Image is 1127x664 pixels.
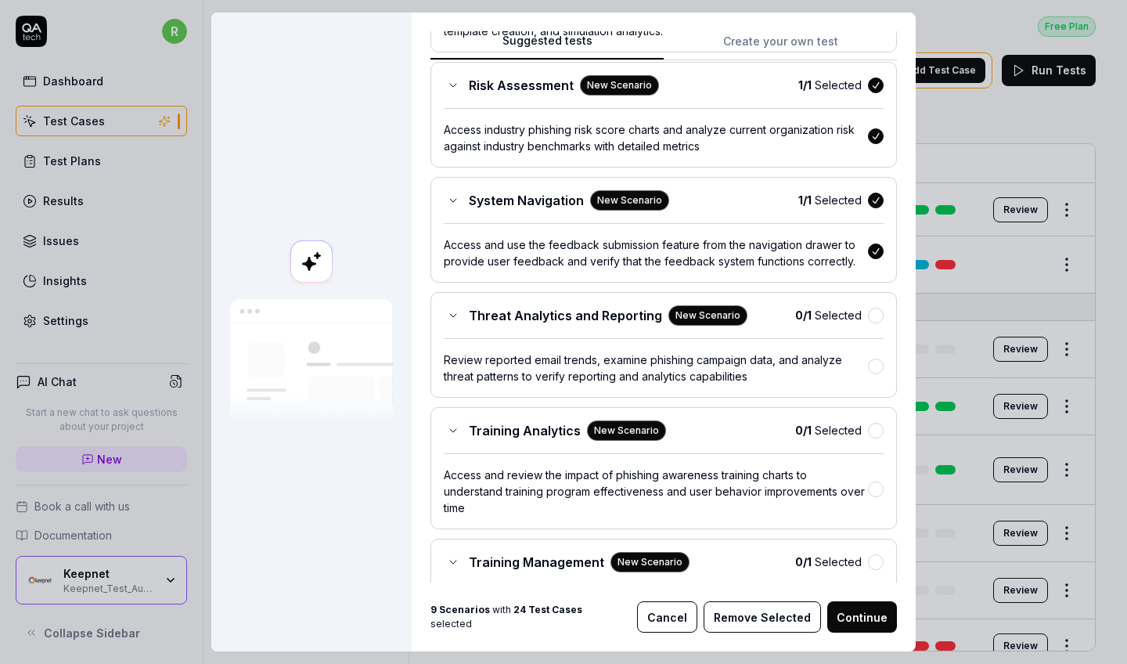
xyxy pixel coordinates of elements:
span: Selected [795,307,862,323]
div: New Scenario [587,420,666,441]
button: Create your own test [664,32,897,60]
b: 1 / 1 [798,193,812,207]
button: Continue [827,601,897,633]
div: Access and review the impact of phishing awareness training charts to understand training program... [444,467,868,516]
span: Risk Assessment [469,76,574,95]
span: Selected [795,422,862,438]
div: New Scenario [580,75,659,96]
div: New Scenario [610,552,690,572]
button: Cancel [637,601,697,633]
span: with selected [430,603,625,631]
div: New Scenario [590,190,669,211]
span: Training Analytics [469,421,581,440]
div: Review reported email trends, examine phishing campaign data, and analyze threat patterns to veri... [444,352,868,384]
div: New Scenario [668,305,747,326]
span: Training Management [469,553,604,572]
span: System Navigation [469,191,584,210]
span: Selected [798,77,862,93]
div: Access industry phishing risk score charts and analyze current organization risk against industry... [444,121,868,154]
div: Access and use the feedback submission feature from the navigation drawer to provide user feedbac... [444,236,868,269]
button: Suggested tests [430,32,664,60]
b: 9 Scenarios [430,604,490,615]
b: 24 Test Cases [513,604,582,615]
b: 0 / 1 [795,555,812,568]
img: Our AI scans your site and suggests things to test [230,299,393,424]
b: 0 / 1 [795,309,812,322]
b: 0 / 1 [795,424,812,437]
span: Threat Analytics and Reporting [469,306,662,325]
span: Selected [798,192,862,208]
span: Selected [795,554,862,570]
button: Remove Selected [704,601,821,633]
b: 1 / 1 [798,78,812,92]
